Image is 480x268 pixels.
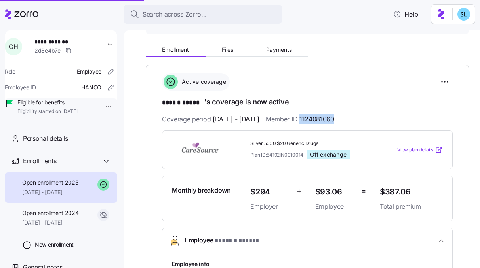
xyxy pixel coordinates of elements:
[9,43,18,50] span: C H
[397,146,433,154] span: View plan details
[393,9,418,19] span: Help
[299,114,334,124] span: 1124081060
[387,6,425,22] button: Help
[22,219,78,226] span: [DATE] - [DATE]
[172,185,231,195] span: Monthly breakdown
[380,202,443,211] span: Total premium
[143,9,207,19] span: Search across Zorro...
[250,151,303,158] span: Plan ID: 54192IN0010014
[380,185,443,198] span: $387.06
[23,134,68,143] span: Personal details
[5,83,36,91] span: Employee ID
[297,185,301,197] span: +
[250,140,373,147] span: Silver 5000 $20 Generic Drugs
[310,151,347,158] span: Off exchange
[250,185,290,198] span: $294
[179,78,226,86] span: Active coverage
[22,179,78,187] span: Open enrollment 2025
[185,235,261,246] span: Employee
[213,114,259,124] span: [DATE] - [DATE]
[266,114,334,124] span: Member ID
[222,47,233,53] span: Files
[315,202,355,211] span: Employee
[17,98,78,106] span: Eligible for benefits
[23,156,56,166] span: Enrollments
[17,108,78,115] span: Eligibility started on [DATE]
[5,68,15,75] span: Role
[315,185,355,198] span: $93.06
[124,5,282,24] button: Search across Zorro...
[77,68,101,75] span: Employee
[172,141,229,159] img: CareSource
[81,83,101,91] span: HANCO
[361,185,366,197] span: =
[250,202,290,211] span: Employer
[397,146,443,154] a: View plan details
[266,47,292,53] span: Payments
[34,47,61,55] span: 2d8e4b7e
[162,114,259,124] span: Coverage period
[457,8,470,21] img: 7c620d928e46699fcfb78cede4daf1d1
[162,97,453,108] h1: 's coverage is now active
[35,241,74,249] span: New enrollment
[172,260,443,268] h1: Employee info
[22,209,78,217] span: Open enrollment 2024
[22,188,78,196] span: [DATE] - [DATE]
[162,47,189,53] span: Enrollment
